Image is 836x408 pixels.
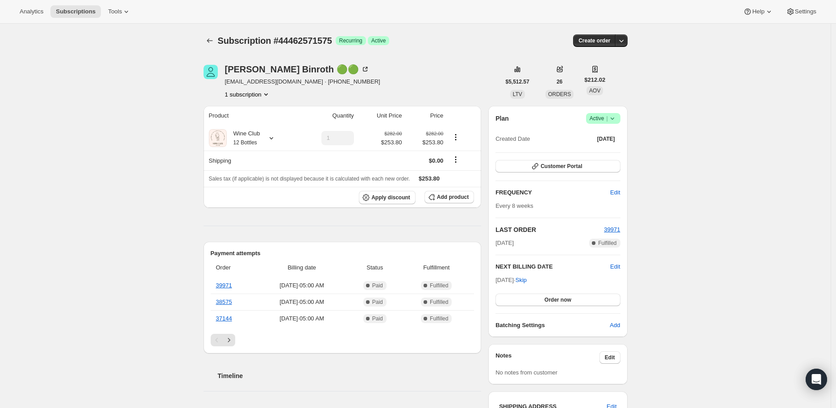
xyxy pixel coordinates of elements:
[495,202,533,209] span: Every 8 weeks
[604,318,625,332] button: Add
[407,138,443,147] span: $253.80
[209,129,227,147] img: product img
[371,37,386,44] span: Active
[605,354,615,361] span: Edit
[598,240,616,247] span: Fulfilled
[223,334,235,346] button: Next
[589,88,600,94] span: AOV
[495,188,610,197] h2: FREQUENCY
[545,296,571,303] span: Order now
[372,282,383,289] span: Paid
[495,160,620,172] button: Customer Portal
[103,5,136,18] button: Tools
[578,37,610,44] span: Create order
[297,106,357,126] th: Quantity
[495,262,610,271] h2: NEXT BILLING DATE
[372,299,383,306] span: Paid
[592,133,620,145] button: [DATE]
[495,225,604,234] h2: LAST ORDER
[216,315,232,322] a: 37144
[404,263,469,272] span: Fulfillment
[495,135,530,143] span: Created Date
[738,5,778,18] button: Help
[258,298,345,307] span: [DATE] · 05:00 AM
[381,138,402,147] span: $253.80
[204,151,297,170] th: Shipping
[20,8,43,15] span: Analytics
[225,90,270,99] button: Product actions
[495,369,557,376] span: No notes from customer
[557,78,562,85] span: 26
[227,129,260,147] div: Wine Club
[50,5,101,18] button: Subscriptions
[516,276,527,285] span: Skip
[449,132,463,142] button: Product actions
[437,193,469,201] span: Add product
[781,5,822,18] button: Settings
[604,225,620,234] button: 39971
[351,263,399,272] span: Status
[495,277,527,283] span: [DATE] ·
[424,191,474,203] button: Add product
[419,175,440,182] span: $253.80
[430,315,448,322] span: Fulfilled
[590,114,617,123] span: Active
[551,76,568,88] button: 26
[495,114,509,123] h2: Plan
[495,239,514,248] span: [DATE]
[795,8,816,15] span: Settings
[605,185,625,200] button: Edit
[495,351,599,364] h3: Notes
[258,263,345,272] span: Billing date
[573,34,616,47] button: Create order
[584,76,605,84] span: $212.02
[233,139,257,146] small: 12 Bottles
[510,273,532,287] button: Skip
[806,369,827,390] div: Open Intercom Messenger
[211,249,474,258] h2: Payment attempts
[404,106,446,126] th: Price
[225,65,370,74] div: [PERSON_NAME] Binroth 🟢🟢
[506,78,529,85] span: $5,512.57
[216,299,232,305] a: 38575
[513,91,522,97] span: LTV
[495,294,620,306] button: Order now
[258,281,345,290] span: [DATE] · 05:00 AM
[426,131,443,136] small: $282.00
[359,191,416,204] button: Apply discount
[599,351,620,364] button: Edit
[449,155,463,164] button: Shipping actions
[339,37,362,44] span: Recurring
[204,34,216,47] button: Subscriptions
[108,8,122,15] span: Tools
[204,106,297,126] th: Product
[258,314,345,323] span: [DATE] · 05:00 AM
[752,8,764,15] span: Help
[218,36,332,46] span: Subscription #44462571575
[495,321,610,330] h6: Batching Settings
[14,5,49,18] button: Analytics
[225,77,380,86] span: [EMAIL_ADDRESS][DOMAIN_NAME] · [PHONE_NUMBER]
[500,76,535,88] button: $5,512.57
[429,157,444,164] span: $0.00
[610,321,620,330] span: Add
[211,334,474,346] nav: Pagination
[56,8,96,15] span: Subscriptions
[604,226,620,233] a: 39971
[216,282,232,289] a: 39971
[610,262,620,271] button: Edit
[430,282,448,289] span: Fulfilled
[371,194,410,201] span: Apply discount
[606,115,607,122] span: |
[384,131,402,136] small: $282.00
[541,163,582,170] span: Customer Portal
[218,371,482,380] h2: Timeline
[372,315,383,322] span: Paid
[357,106,405,126] th: Unit Price
[610,188,620,197] span: Edit
[211,258,256,278] th: Order
[597,135,615,143] span: [DATE]
[209,176,410,182] span: Sales tax (if applicable) is not displayed because it is calculated with each new order.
